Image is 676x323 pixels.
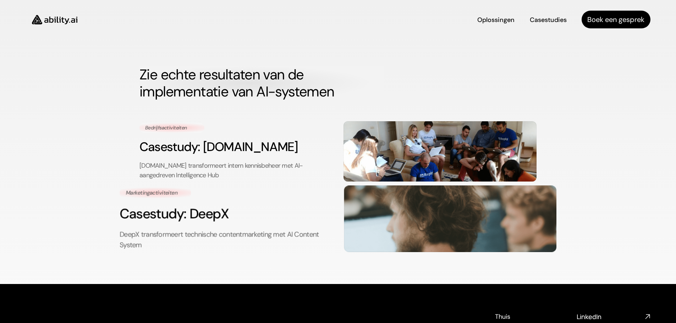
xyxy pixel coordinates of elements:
font: Zie echte resultaten van de implementatie van AI-systemen [139,65,334,101]
font: Casestudies [530,16,567,24]
a: LinkedIn [577,312,650,321]
nav: Hoofdnavigatie [87,11,650,28]
font: Casestudy: DeepX [120,205,229,223]
font: DeepX transformeert technische contentmarketing met AI Content System [120,230,320,250]
font: Casestudy: [DOMAIN_NAME] [139,139,298,155]
a: BedrijfsactiviteitenCasestudy: [DOMAIN_NAME][DOMAIN_NAME] transformeert intern kennisbeheer met A... [139,121,537,182]
font: LinkedIn [577,312,601,321]
font: Marketingactiviteiten [126,189,177,196]
a: Thuis [494,312,511,320]
font: Oplossingen [477,16,515,24]
a: Casestudies [529,13,567,26]
a: Oplossingen [477,13,515,26]
font: Thuis [495,312,510,321]
font: Boek een gesprek [587,15,644,24]
a: Boek een gesprek [582,11,650,28]
font: [DOMAIN_NAME] transformeert intern kennisbeheer met AI-aangedreven Intelligence Hub [139,161,303,179]
a: MarketingactiviteitenCasestudy: DeepXDeepX transformeert technische contentmarketing met AI Conte... [120,185,556,252]
font: Bedrijfsactiviteiten [145,124,187,130]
